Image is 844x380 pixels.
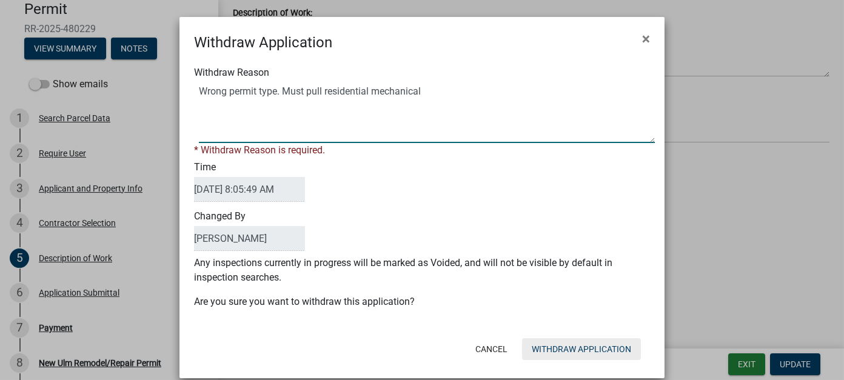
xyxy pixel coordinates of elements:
[194,212,305,251] label: Changed By
[194,295,650,309] p: Are you sure you want to withdraw this application?
[194,68,269,78] label: Withdraw Reason
[466,338,517,360] button: Cancel
[194,177,305,202] input: DateTime
[194,32,332,53] h4: Withdraw Application
[194,162,305,202] label: Time
[194,143,650,158] div: * Withdraw Reason is required.
[522,338,641,360] button: Withdraw Application
[642,30,650,47] span: ×
[632,22,660,56] button: Close
[194,256,650,285] p: Any inspections currently in progress will be marked as Voided, and will not be visible by defaul...
[194,226,305,251] input: ClosedBy
[199,82,655,143] textarea: Withdraw Reason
